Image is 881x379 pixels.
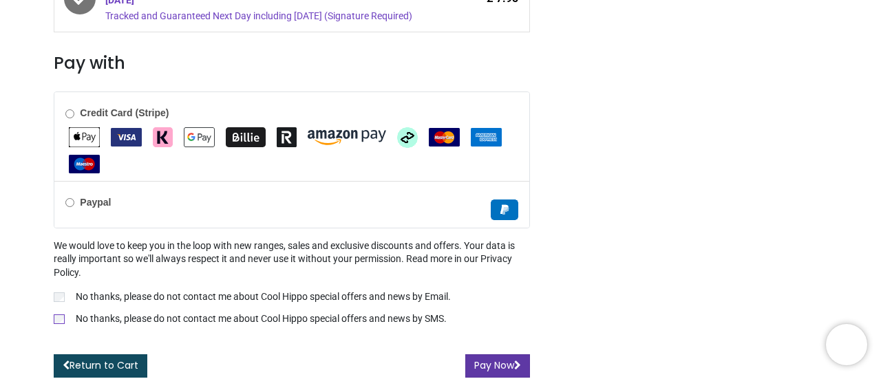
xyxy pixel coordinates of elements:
div: We would love to keep you in the loop with new ranges, sales and exclusive discounts and offers. ... [54,239,529,329]
img: MasterCard [429,128,460,147]
span: Revolut Pay [277,131,297,142]
h3: Pay with [54,52,529,75]
a: Return to Cart [54,354,147,378]
b: Paypal [80,197,111,208]
input: Credit Card (Stripe) [65,109,74,118]
input: No thanks, please do not contact me about Cool Hippo special offers and news by SMS. [54,314,65,324]
img: Maestro [69,155,100,173]
span: Apple Pay [69,131,100,142]
img: American Express [471,128,502,147]
input: Paypal [65,198,74,207]
span: Google Pay [184,131,215,142]
span: American Express [471,131,502,142]
img: Klarna [153,127,173,147]
input: No thanks, please do not contact me about Cool Hippo special offers and news by Email. [54,292,65,302]
b: Credit Card (Stripe) [80,107,169,118]
span: VISA [111,131,142,142]
img: Billie [226,127,266,147]
span: Maestro [69,158,100,169]
img: Paypal [491,199,518,220]
div: Tracked and Guaranteed Next Day including [DATE] (Signature Required) [105,10,435,23]
img: VISA [111,128,142,147]
img: Apple Pay [69,127,100,147]
span: Amazon Pay [308,131,386,142]
span: MasterCard [429,131,460,142]
img: Afterpay Clearpay [397,127,418,148]
iframe: Brevo live chat [826,324,867,365]
img: Revolut Pay [277,127,297,147]
img: Google Pay [184,127,215,147]
p: No thanks, please do not contact me about Cool Hippo special offers and news by SMS. [76,312,447,326]
span: Klarna [153,131,173,142]
p: No thanks, please do not contact me about Cool Hippo special offers and news by Email. [76,290,451,304]
span: Afterpay Clearpay [397,131,418,142]
img: Amazon Pay [308,130,386,145]
span: Billie [226,131,266,142]
button: Pay Now [465,354,530,378]
span: Paypal [491,203,518,214]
